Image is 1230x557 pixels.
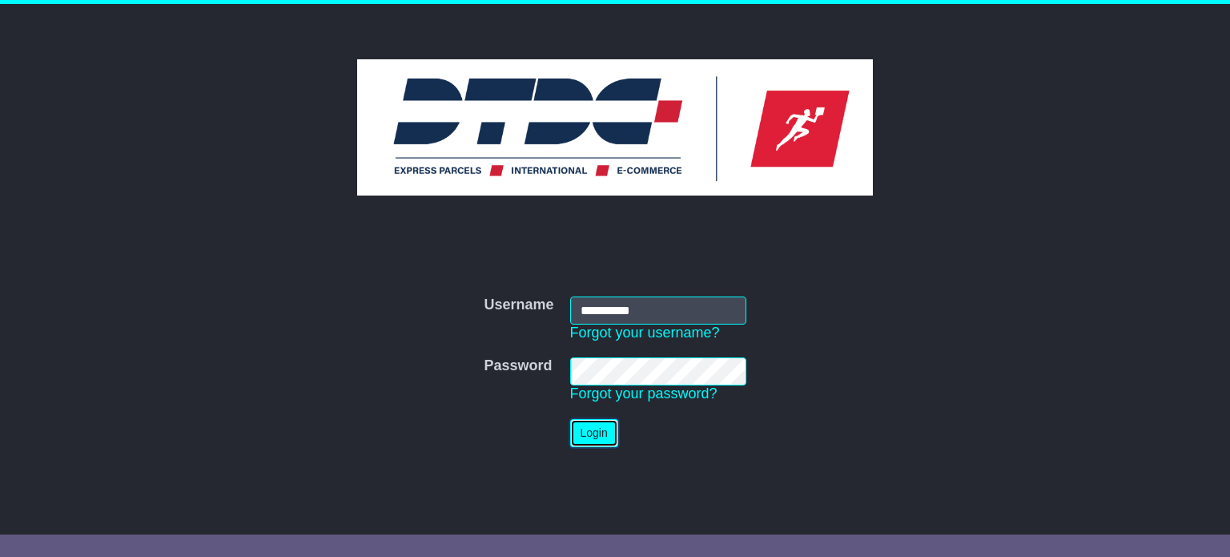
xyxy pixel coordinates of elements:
[357,59,873,196] img: DTDC Australia
[484,357,552,375] label: Password
[570,419,618,447] button: Login
[570,325,720,341] a: Forgot your username?
[484,297,553,314] label: Username
[570,385,717,402] a: Forgot your password?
